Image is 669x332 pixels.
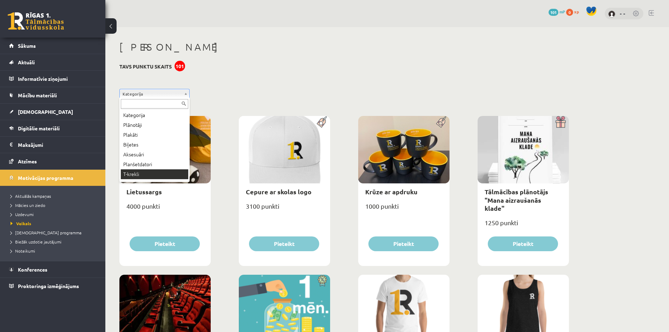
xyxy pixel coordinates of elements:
div: T-krekli [121,169,188,179]
div: Aksesuāri [121,150,188,160]
div: Kategorija [121,110,188,120]
div: Plakāti [121,130,188,140]
div: Suvenīri [121,179,188,189]
div: Plānotāji [121,120,188,130]
div: Biļetes [121,140,188,150]
div: Planšetdatori [121,160,188,169]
